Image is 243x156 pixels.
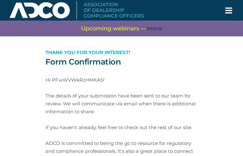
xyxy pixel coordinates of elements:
[45,57,198,66] h2: Form Confirmation
[45,123,198,131] p: If you haven't already, feel free to check out the rest of our site.
[146,25,162,33] a: more
[45,76,198,84] p: Hi PFwWVWkRzHMXAS!
[45,92,198,115] p: The details of your submission have been sent to our team for review. We will communicate via ema...
[10,1,144,19] img: Association of Dealership Compliance Officers logo
[81,25,162,33] span: Upcoming webinars —
[45,48,198,56] p: Thank you for your interest!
